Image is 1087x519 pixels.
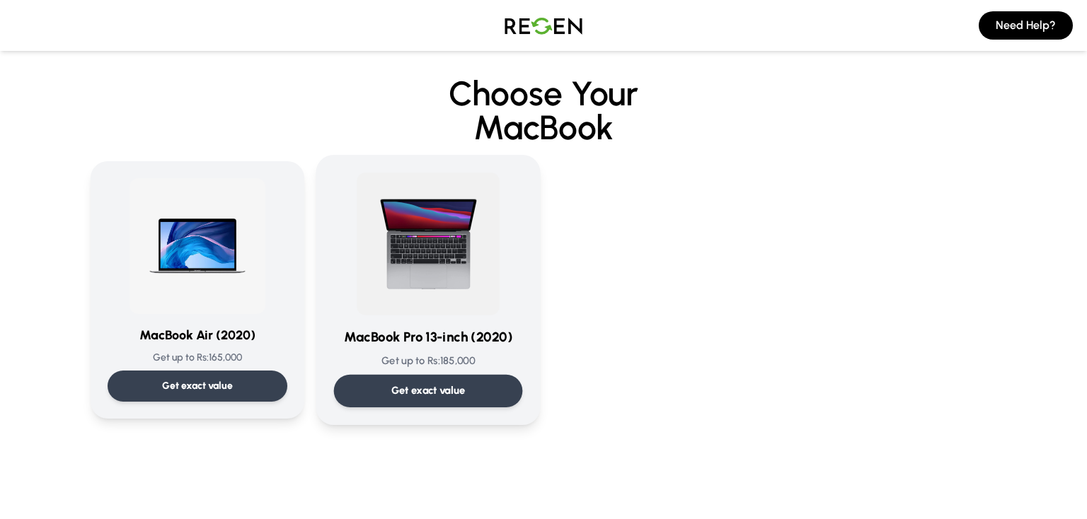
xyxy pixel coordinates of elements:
span: Choose Your [449,73,638,114]
img: MacBook Pro 13-inch (2020) [357,173,500,315]
p: Get up to Rs: 185,000 [334,354,523,368]
p: Get up to Rs: 165,000 [108,351,287,365]
h3: MacBook Pro 13-inch (2020) [334,327,523,348]
p: Get exact value [162,379,233,393]
button: Need Help? [979,11,1073,40]
h3: MacBook Air (2020) [108,325,287,345]
img: Logo [494,6,593,45]
img: MacBook Air (2020) [130,178,265,314]
p: Get exact value [391,383,466,398]
span: MacBook [14,110,1073,144]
